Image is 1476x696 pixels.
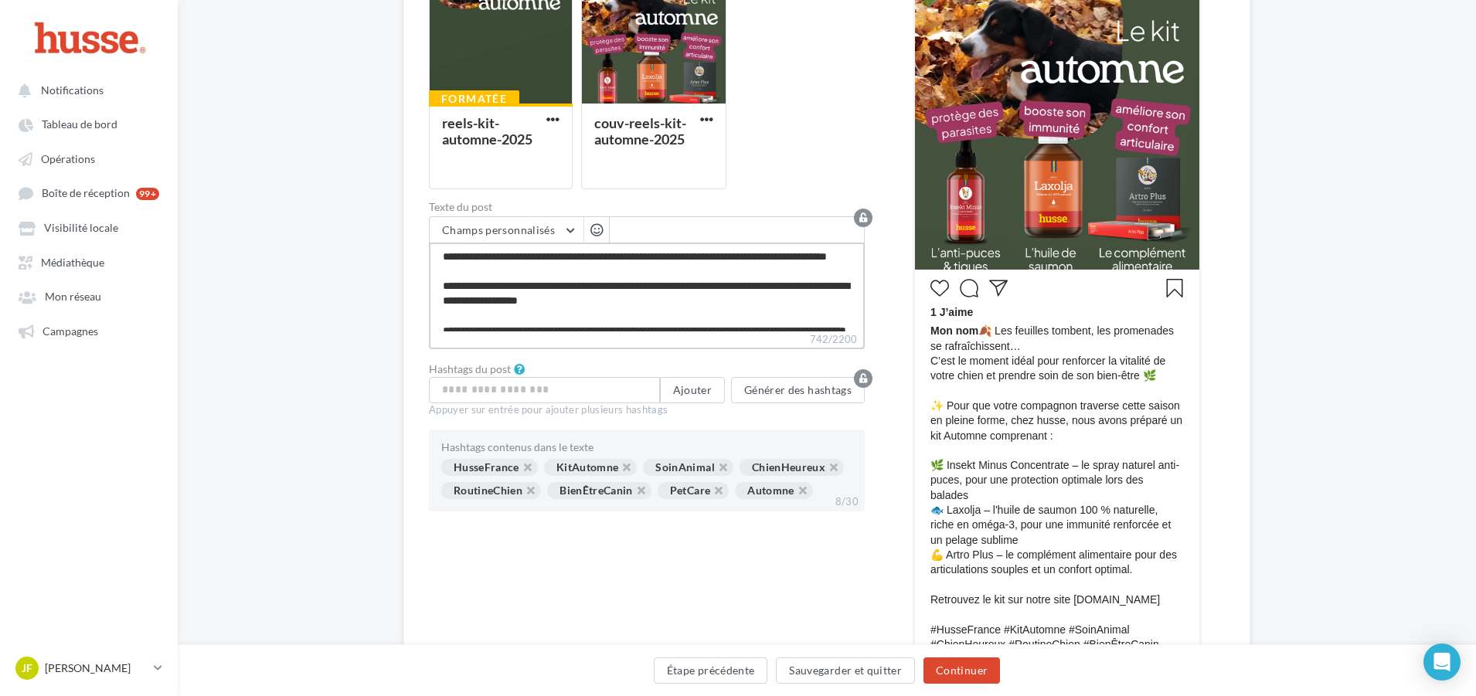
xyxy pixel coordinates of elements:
button: Champs personnalisés [430,217,583,243]
a: Campagnes [9,317,168,345]
div: KitAutomne [544,459,638,476]
span: Boîte de réception [42,187,130,200]
button: Continuer [923,657,1000,684]
button: Notifications [9,76,162,104]
div: SoinAnimal [643,459,733,476]
span: Visibilité locale [44,222,118,235]
div: Automne [735,482,812,499]
a: Médiathèque [9,248,168,276]
div: 99+ [136,188,159,200]
div: HusseFrance [441,459,538,476]
span: JF [22,660,32,676]
svg: Enregistrer [1165,279,1184,297]
div: 8/30 [829,492,865,512]
div: Open Intercom Messenger [1423,643,1461,681]
div: PetCare [658,482,729,499]
div: Formatée [429,90,519,107]
button: Ajouter [660,377,725,403]
button: Générer des hashtags [731,377,865,403]
div: Hashtags contenus dans le texte [441,442,852,453]
span: Mon nom [930,324,978,337]
span: Champs personnalisés [442,223,555,236]
label: Texte du post [429,202,865,212]
span: Mon réseau [45,290,101,304]
svg: Commenter [960,279,978,297]
a: Boîte de réception 99+ [9,178,168,207]
div: RoutineChien [441,482,541,499]
a: Visibilité locale [9,213,168,241]
span: Opérations [41,152,95,165]
a: Mon réseau [9,282,168,310]
svg: Partager la publication [989,279,1008,297]
a: JF [PERSON_NAME] [12,654,165,683]
span: Notifications [41,83,104,97]
div: ChienHeureux [740,459,844,476]
a: Tableau de bord [9,110,168,138]
p: [PERSON_NAME] [45,660,148,676]
div: 1 J’aime [930,305,1184,324]
span: Médiathèque [41,256,104,269]
a: Opérations [9,144,168,172]
label: 742/2200 [429,331,865,349]
label: Hashtags du post [429,364,511,375]
div: BienÊtreCanin [547,482,651,499]
div: couv-reels-kit-automne-2025 [594,114,686,147]
button: Étape précédente [654,657,768,684]
span: 🍂 Les feuilles tombent, les promenades se rafraîchissent… C’est le moment idéal pour renforcer la... [930,324,1184,667]
svg: J’aime [930,279,949,297]
div: reels-kit-automne-2025 [442,114,532,147]
span: Campagnes [43,324,98,338]
span: Tableau de bord [42,118,117,131]
button: Sauvegarder et quitter [776,657,915,684]
div: Appuyer sur entrée pour ajouter plusieurs hashtags [429,403,865,417]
